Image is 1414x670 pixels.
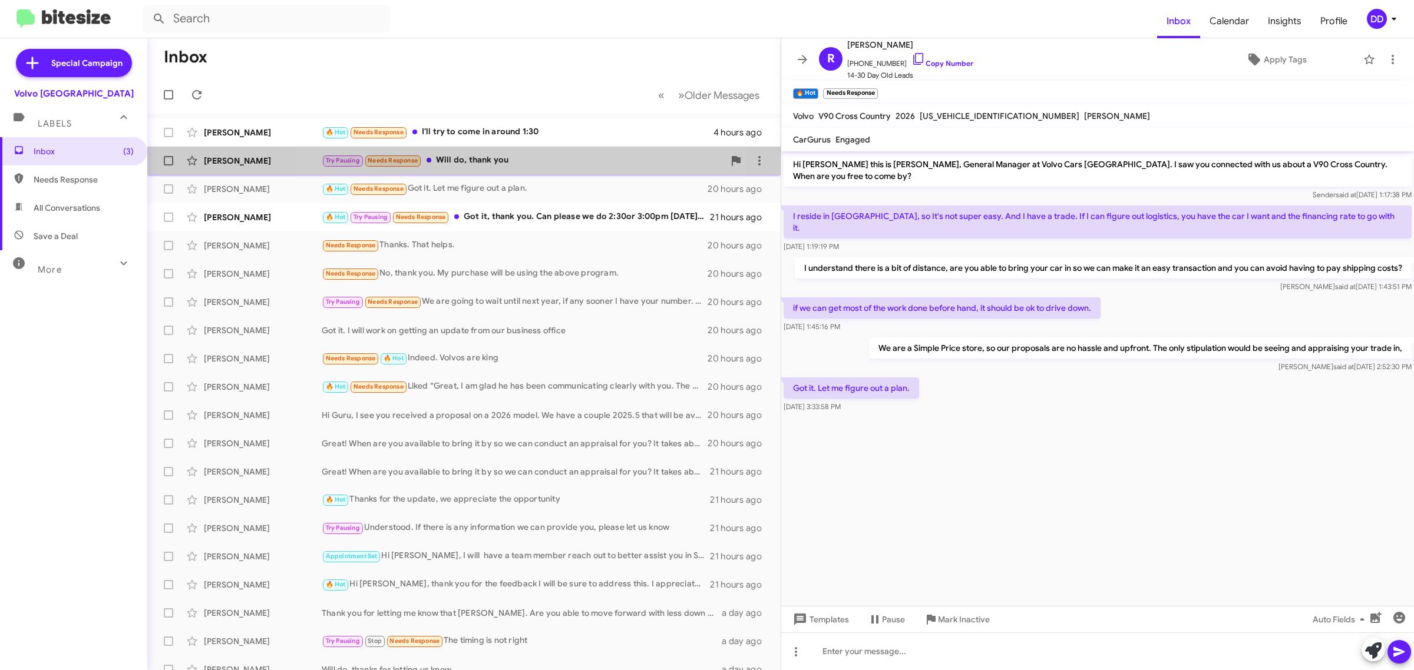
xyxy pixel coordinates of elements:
span: Auto Fields [1313,609,1369,630]
div: 20 hours ago [708,409,771,421]
span: [US_VEHICLE_IDENTIFICATION_NUMBER] [920,111,1079,121]
div: [PERSON_NAME] [204,437,322,449]
span: » [678,88,685,102]
div: Liked “Great, I am glad he has been communicating clearly with you. The vehicle is completing tha... [322,380,708,393]
div: No, thank you. My purchase will be using the above program. [322,267,708,280]
p: if we can get most of the work done before hand, it should be ok to drive down. [784,297,1101,319]
span: Needs Response [326,270,376,277]
span: [DATE] 1:45:16 PM [784,322,840,331]
div: [PERSON_NAME] [204,494,322,506]
div: Got it, thank you. Can please we do 2:30or 3:00pm [DATE][DATE]? [322,210,710,224]
span: 2026 [896,111,915,121]
h1: Inbox [164,48,207,67]
div: 20 hours ago [708,296,771,308]
a: Calendar [1200,4,1258,38]
span: Try Pausing [326,157,360,164]
div: Volvo [GEOGRAPHIC_DATA] [14,88,134,99]
span: [PERSON_NAME] [DATE] 1:43:51 PM [1280,282,1412,291]
span: Needs Response [389,637,440,645]
span: [PERSON_NAME] [847,38,973,52]
div: [PERSON_NAME] [204,127,322,138]
div: Thanks. That helps. [322,238,708,252]
div: We are going to wait until next year, if any sooner I have your number. Thanks [322,295,708,309]
div: [PERSON_NAME] [204,240,322,251]
div: Hi [PERSON_NAME], I will have a team member reach out to better assist you in Spanish [322,549,710,563]
span: 🔥 Hot [326,581,346,588]
div: 20 hours ago [708,240,771,251]
span: Volvo [793,111,814,121]
div: The timing is not right [322,634,722,648]
span: 14-30 Day Old Leads [847,69,973,81]
div: [PERSON_NAME] [204,353,322,364]
div: [PERSON_NAME] [204,183,322,195]
button: Auto Fields [1303,609,1379,630]
span: 🔥 Hot [326,128,346,136]
div: 21 hours ago [710,522,771,534]
div: 21 hours ago [710,550,771,562]
div: Thank you for letting me know that [PERSON_NAME]. Are you able to move forward with less down pay... [322,607,722,619]
div: Understood. If there is any information we can provide you, please let us know [322,521,710,535]
span: Needs Response [353,128,404,136]
div: Indeed. Volvos are king [322,351,708,365]
nav: Page navigation example [652,83,767,107]
div: 20 hours ago [708,268,771,280]
p: I reside in [GEOGRAPHIC_DATA], so It's not super easy. And I have a trade. If I can figure out lo... [784,205,1412,238]
div: 20 hours ago [708,437,771,449]
span: More [38,264,62,275]
div: Got it. Let me figure out a plan. [322,182,708,195]
span: [DATE] 1:19:19 PM [784,242,839,251]
div: [PERSON_NAME] [204,381,322,393]
span: 🔥 Hot [326,213,346,221]
div: 21 hours ago [710,466,771,477]
span: Mark Inactive [938,609,990,630]
div: [PERSON_NAME] [204,155,322,167]
span: Needs Response [353,185,404,193]
button: Apply Tags [1194,49,1357,70]
button: DD [1357,9,1401,29]
small: 🔥 Hot [793,88,818,99]
span: Needs Response [34,174,134,185]
span: CarGurus [793,134,831,145]
span: Engaged [835,134,870,145]
span: Templates [791,609,849,630]
div: 4 hours ago [713,127,771,138]
a: Special Campaign [16,49,132,77]
div: [PERSON_NAME] [204,522,322,534]
span: Try Pausing [326,298,360,306]
span: Older Messages [685,89,759,102]
div: a day ago [722,635,771,647]
span: Try Pausing [353,213,388,221]
div: 21 hours ago [710,494,771,506]
button: Next [671,83,767,107]
div: Great! When are you available to bring it by so we can conduct an appraisal for you? It takes abo... [322,437,708,449]
span: Stop [368,637,382,645]
p: I understand there is a bit of distance, are you able to bring your car in so we can make it an e... [795,257,1412,278]
span: said at [1333,362,1354,371]
small: Needs Response [823,88,877,99]
span: R [827,49,835,68]
span: Needs Response [368,298,418,306]
div: [PERSON_NAME] [204,211,322,223]
div: Got it. I will work on getting an update from our business office [322,324,708,336]
span: 🔥 Hot [384,354,404,362]
span: [DATE] 3:33:58 PM [784,402,841,411]
a: Copy Number [911,59,973,68]
span: Needs Response [353,383,404,390]
span: Appointment Set [326,552,378,560]
span: V90 Cross Country [818,111,891,121]
div: [PERSON_NAME] [204,550,322,562]
div: [PERSON_NAME] [204,466,322,477]
div: I'll try to come in around 1:30 [322,125,713,139]
span: Special Campaign [51,57,123,69]
div: 20 hours ago [708,353,771,364]
div: 21 hours ago [710,579,771,591]
div: [PERSON_NAME] [204,268,322,280]
div: Thanks for the update, we appreciate the opportunity [322,493,710,506]
div: [PERSON_NAME] [204,607,322,619]
span: Needs Response [326,241,376,249]
span: (3) [123,145,134,157]
span: Needs Response [396,213,446,221]
span: Inbox [1157,4,1200,38]
span: Inbox [34,145,134,157]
